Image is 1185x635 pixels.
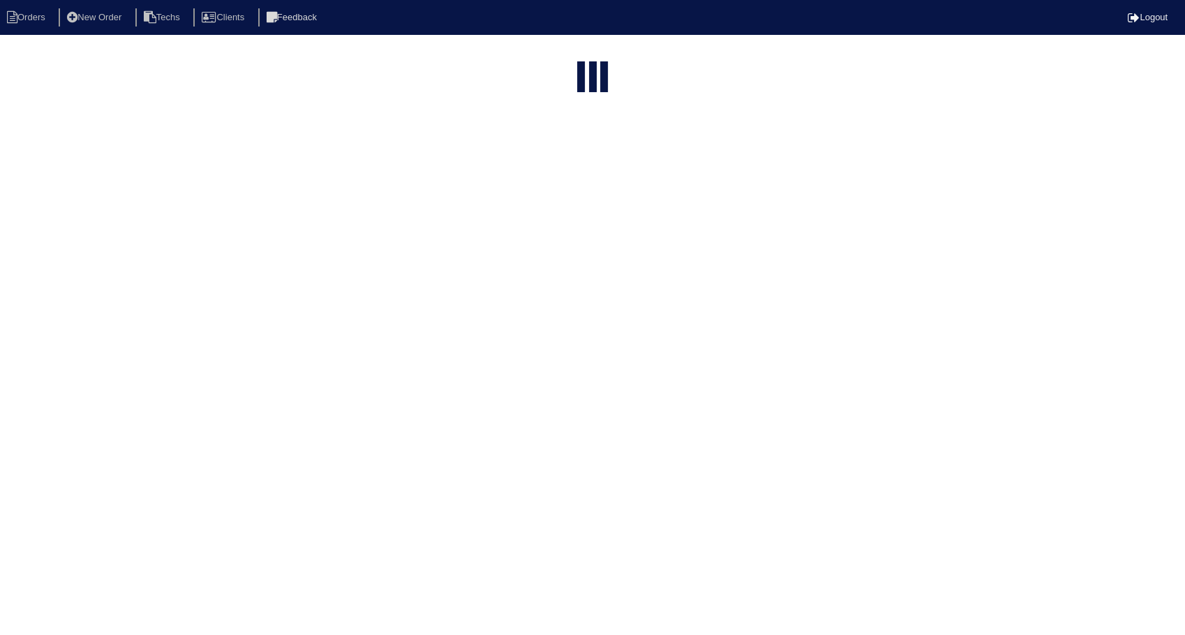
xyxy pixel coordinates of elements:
a: Clients [193,12,255,22]
a: Techs [135,12,191,22]
li: Techs [135,8,191,27]
div: loading... [589,61,597,99]
li: Feedback [258,8,328,27]
li: Clients [193,8,255,27]
li: New Order [59,8,133,27]
a: Logout [1128,12,1168,22]
a: New Order [59,12,133,22]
